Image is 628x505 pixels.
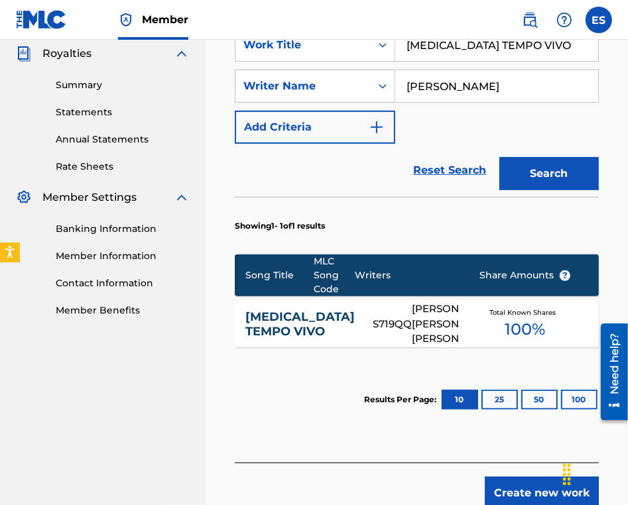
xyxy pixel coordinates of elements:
div: Song Title [245,268,314,282]
span: Member [142,12,188,27]
span: ? [560,270,570,281]
a: [MEDICAL_DATA] TEMPO VIVO [245,309,355,339]
a: Member Benefits [56,304,190,317]
div: Плъзни [556,455,578,494]
a: Banking Information [56,222,190,236]
a: Public Search [517,7,543,33]
p: Showing 1 - 1 of 1 results [235,220,325,232]
span: Royalties [42,46,92,62]
a: Member Information [56,249,190,263]
a: Contact Information [56,276,190,290]
img: expand [174,46,190,62]
div: [PERSON_NAME], [PERSON_NAME] [PERSON_NAME] [412,302,459,347]
a: Summary [56,78,190,92]
div: Джаджи за чат [562,441,628,505]
img: Member Settings [16,190,32,205]
button: 50 [521,390,558,410]
img: search [522,12,538,28]
span: Member Settings [42,190,137,205]
div: S719QQ [373,317,412,332]
button: Search [499,157,599,190]
iframe: Resource Center [591,318,628,425]
button: Add Criteria [235,111,395,144]
a: Reset Search [407,156,493,185]
a: Rate Sheets [56,160,190,174]
div: Help [551,7,578,33]
img: Royalties [16,46,32,62]
img: expand [174,190,190,205]
button: 10 [442,390,478,410]
div: Work Title [243,37,363,53]
iframe: Chat Widget [562,441,628,505]
img: help [556,12,572,28]
div: MLC Song Code [314,254,355,296]
img: 9d2ae6d4665cec9f34b9.svg [369,119,385,135]
button: 25 [481,390,518,410]
span: 100 % [505,317,546,341]
div: Writers [355,268,459,282]
a: Annual Statements [56,133,190,146]
span: Share Amounts [479,268,571,282]
p: Results Per Page: [364,394,440,406]
span: Total Known Shares [489,308,561,317]
form: Search Form [235,28,599,197]
a: Statements [56,105,190,119]
img: MLC Logo [16,10,67,29]
button: 100 [561,390,597,410]
div: User Menu [586,7,612,33]
img: Top Rightsholder [118,12,134,28]
div: Writer Name [243,78,363,94]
